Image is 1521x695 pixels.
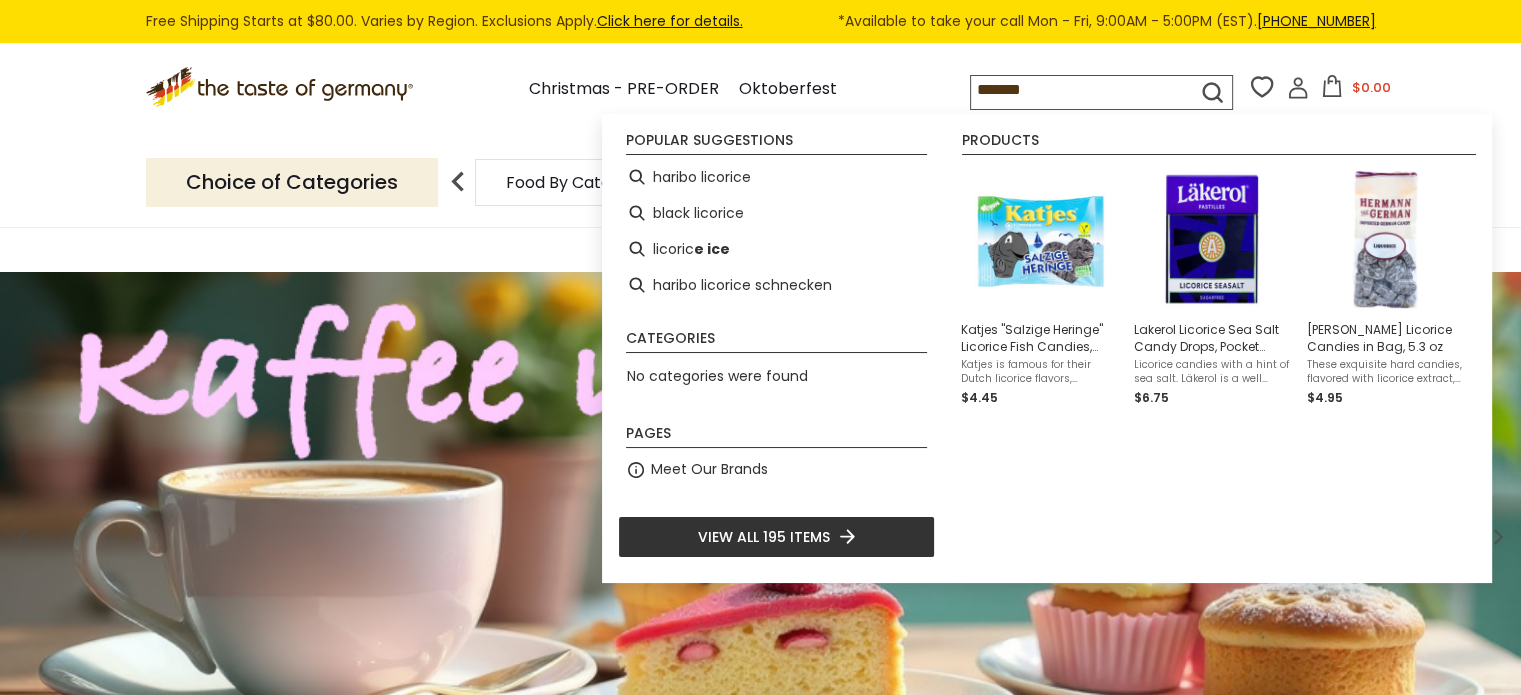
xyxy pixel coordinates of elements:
span: Katjes "Salzige Heringe" Licorice Fish Candies, 175g - Made In [GEOGRAPHIC_DATA] [961,321,1118,355]
a: Click here for details. [597,11,743,31]
span: Licorice candies with a hint of sea salt. Läkerol is a well known Swedish brand for full-flavored... [1134,358,1291,386]
a: Katje "Salzige Heringe" Salted Black LicoriceKatjes "Salzige Heringe" Licorice Fish Candies, 175g... [961,167,1118,408]
div: Free Shipping Starts at $80.00. Varies by Region. Exclusions Apply. [146,10,1376,33]
li: black licorice [618,195,935,231]
span: These exquisite hard candies, flavored with licorice extract, are rich in taste, with a smooth te... [1307,358,1464,386]
span: Lakerol Licorice Sea Salt Candy Drops, Pocket Pack, 2.64oz [1134,321,1291,355]
li: Katjes "Salzige Heringe" Licorice Fish Candies, 175g - Made In Germany [953,159,1126,416]
li: Pages [626,426,927,448]
img: Katje "Salzige Heringe" Salted Black Licorice [967,167,1112,312]
span: $6.75 [1134,389,1169,406]
button: $0.00 [1313,75,1398,105]
img: previous arrow [438,162,478,202]
p: Choice of Categories [146,158,438,207]
a: Lakerol Licorice Sea Salt Candy Drops, Pocket Pack, 2.64ozLicorice candies with a hint of sea sal... [1134,167,1291,408]
img: Hermann Licorice Candy [1313,167,1458,312]
li: Products [962,133,1476,155]
span: $4.45 [961,389,998,406]
li: Lakerol Licorice Sea Salt Candy Drops, Pocket Pack, 2.64oz [1126,159,1299,416]
span: $4.95 [1307,389,1343,406]
li: Meet Our Brands [618,452,935,488]
a: Meet Our Brands [651,458,768,481]
li: Hermann Bavarian Licorice Candies in Bag, 5.3 oz [1299,159,1472,416]
div: Instant Search Results [602,114,1492,582]
a: Hermann Licorice Candy[PERSON_NAME] Licorice Candies in Bag, 5.3 ozThese exquisite hard candies, ... [1307,167,1464,408]
span: $0.00 [1351,78,1390,97]
li: Categories [626,331,927,353]
a: [PHONE_NUMBER] [1257,11,1376,31]
span: *Available to take your call Mon - Fri, 9:00AM - 5:00PM (EST). [838,10,1376,33]
b: e ice [694,238,730,261]
span: Katjes is famous for their Dutch licorice flavors, including these tasty salted black licorice pi... [961,358,1118,386]
li: haribo licorice schnecken [618,267,935,303]
span: View all 195 items [698,526,830,548]
span: No categories were found [627,366,808,386]
a: Oktoberfest [739,76,837,103]
li: licorice ice [618,231,935,267]
a: Christmas - PRE-ORDER [529,76,719,103]
a: Food By Category [506,175,647,190]
li: Popular suggestions [626,133,927,155]
li: View all 195 items [618,516,935,558]
span: [PERSON_NAME] Licorice Candies in Bag, 5.3 oz [1307,321,1464,355]
li: haribo licorice [618,159,935,195]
